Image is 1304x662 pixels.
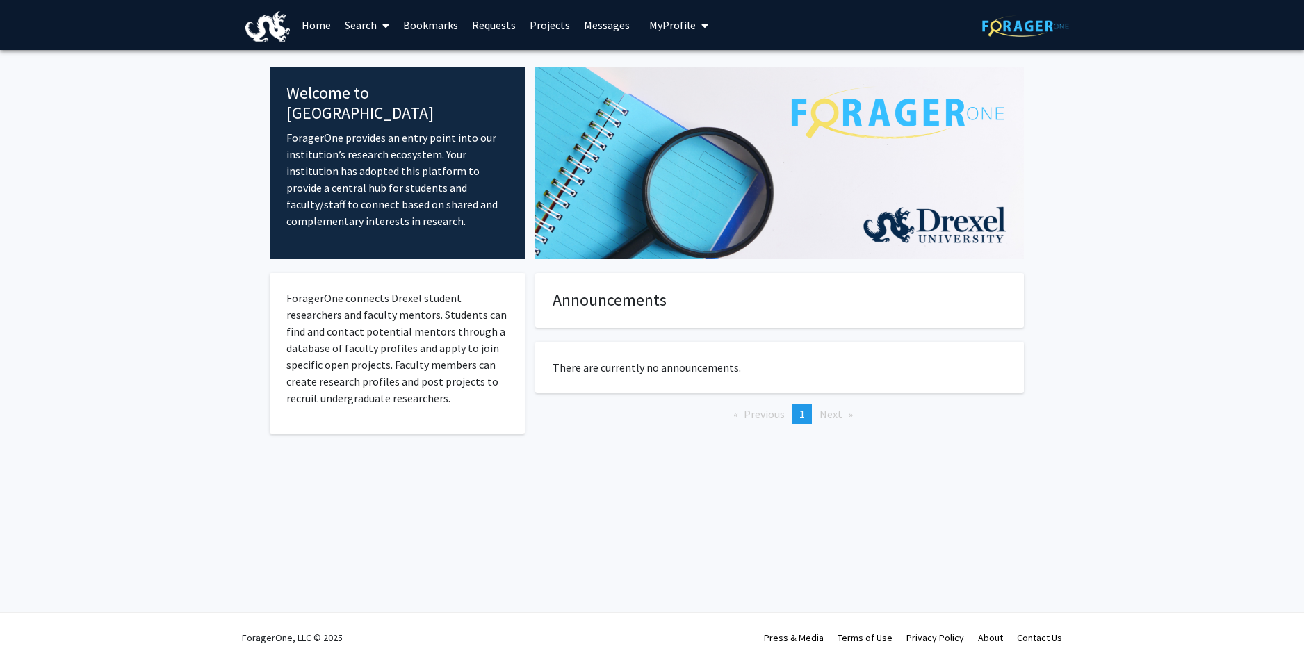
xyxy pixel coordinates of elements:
[523,1,577,49] a: Projects
[286,129,508,229] p: ForagerOne provides an entry point into our institution’s research ecosystem. Your institution ha...
[577,1,637,49] a: Messages
[744,407,785,421] span: Previous
[535,404,1024,424] ul: Pagination
[553,290,1006,311] h4: Announcements
[764,631,824,644] a: Press & Media
[906,631,964,644] a: Privacy Policy
[465,1,523,49] a: Requests
[978,631,1003,644] a: About
[820,407,842,421] span: Next
[799,407,805,421] span: 1
[338,1,396,49] a: Search
[286,83,508,124] h4: Welcome to [GEOGRAPHIC_DATA]
[553,359,1006,376] p: There are currently no announcements.
[1017,631,1062,644] a: Contact Us
[245,11,290,42] img: Drexel University Logo
[396,1,465,49] a: Bookmarks
[838,631,893,644] a: Terms of Use
[535,67,1024,259] img: Cover Image
[10,599,59,652] iframe: Chat
[649,18,696,32] span: My Profile
[286,290,508,406] p: ForagerOne connects Drexel student researchers and faculty mentors. Students can find and contact...
[242,613,343,662] div: ForagerOne, LLC © 2025
[982,15,1069,37] img: ForagerOne Logo
[295,1,338,49] a: Home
